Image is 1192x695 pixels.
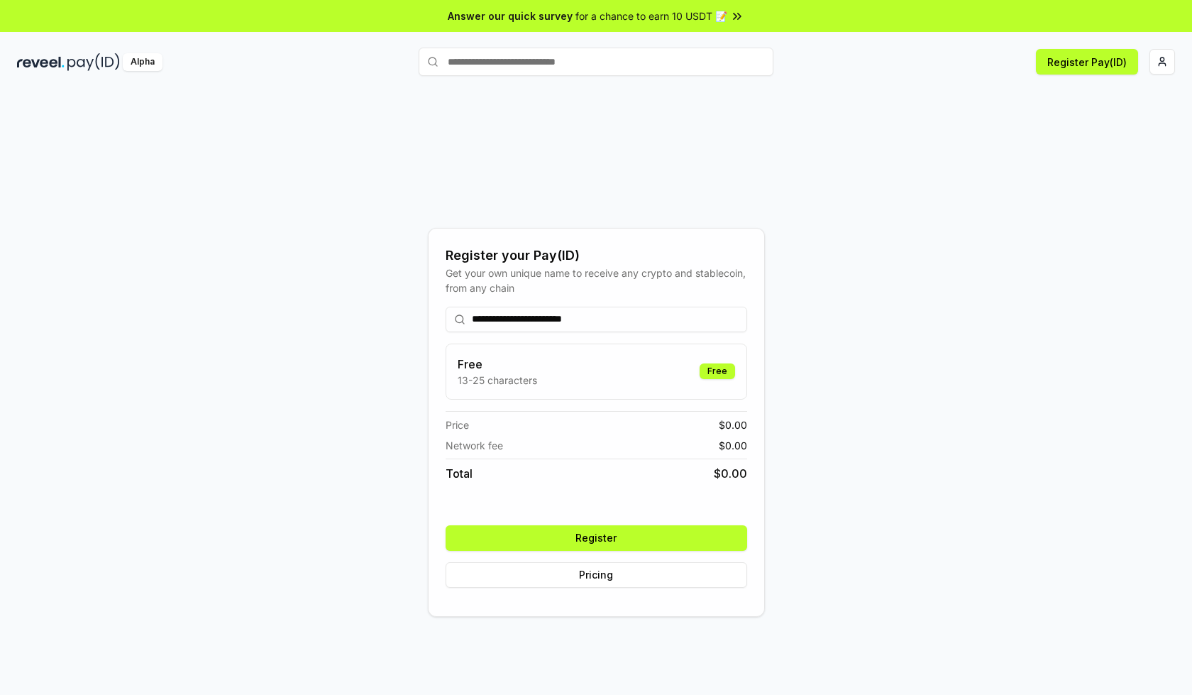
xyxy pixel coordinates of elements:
span: Answer our quick survey [448,9,573,23]
img: pay_id [67,53,120,71]
button: Pricing [446,562,747,588]
span: $ 0.00 [719,417,747,432]
h3: Free [458,356,537,373]
span: Total [446,465,473,482]
button: Register [446,525,747,551]
button: Register Pay(ID) [1036,49,1138,75]
div: Free [700,363,735,379]
span: $ 0.00 [714,465,747,482]
span: Network fee [446,438,503,453]
span: for a chance to earn 10 USDT 📝 [575,9,727,23]
div: Get your own unique name to receive any crypto and stablecoin, from any chain [446,266,747,295]
p: 13-25 characters [458,373,537,388]
span: Price [446,417,469,432]
img: reveel_dark [17,53,65,71]
span: $ 0.00 [719,438,747,453]
div: Alpha [123,53,162,71]
div: Register your Pay(ID) [446,246,747,266]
